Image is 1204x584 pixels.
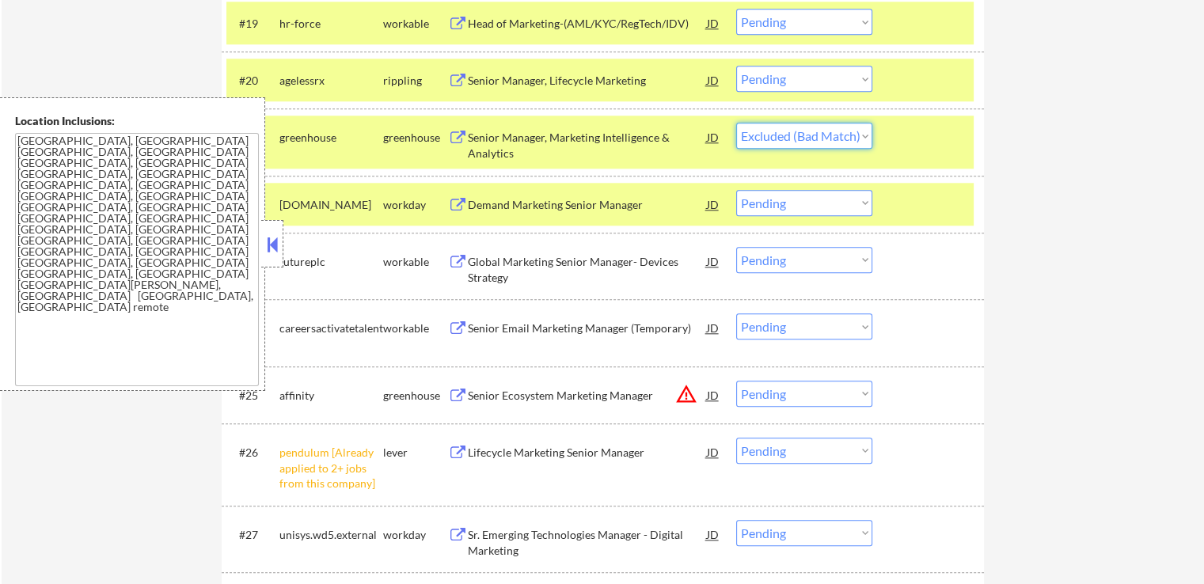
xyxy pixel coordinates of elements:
[279,388,383,404] div: affinity
[279,130,383,146] div: greenhouse
[705,438,721,466] div: JD
[239,73,267,89] div: #20
[383,527,448,543] div: workday
[239,16,267,32] div: #19
[383,16,448,32] div: workable
[468,254,707,285] div: Global Marketing Senior Manager- Devices Strategy
[279,527,383,543] div: unisys.wd5.external
[705,247,721,275] div: JD
[468,445,707,461] div: Lifecycle Marketing Senior Manager
[239,527,267,543] div: #27
[675,383,697,405] button: warning_amber
[239,388,267,404] div: #25
[468,527,707,558] div: Sr. Emerging Technologies Manager - Digital Marketing
[383,254,448,270] div: workable
[383,73,448,89] div: rippling
[705,190,721,218] div: JD
[279,320,383,336] div: careersactivatetalent
[383,320,448,336] div: workable
[15,113,259,129] div: Location Inclusions:
[279,197,383,213] div: [DOMAIN_NAME]
[279,73,383,89] div: agelessrx
[468,130,707,161] div: Senior Manager, Marketing Intelligence & Analytics
[383,130,448,146] div: greenhouse
[468,388,707,404] div: Senior Ecosystem Marketing Manager
[705,123,721,151] div: JD
[705,520,721,548] div: JD
[705,66,721,94] div: JD
[468,73,707,89] div: Senior Manager, Lifecycle Marketing
[468,197,707,213] div: Demand Marketing Senior Manager
[239,445,267,461] div: #26
[468,320,707,336] div: Senior Email Marketing Manager (Temporary)
[705,381,721,409] div: JD
[279,445,383,491] div: pendulum [Already applied to 2+ jobs from this company]
[383,197,448,213] div: workday
[468,16,707,32] div: Head of Marketing-(AML/KYC/RegTech/IDV)
[705,9,721,37] div: JD
[383,445,448,461] div: lever
[383,388,448,404] div: greenhouse
[279,16,383,32] div: hr-force
[705,313,721,342] div: JD
[279,254,383,270] div: futureplc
